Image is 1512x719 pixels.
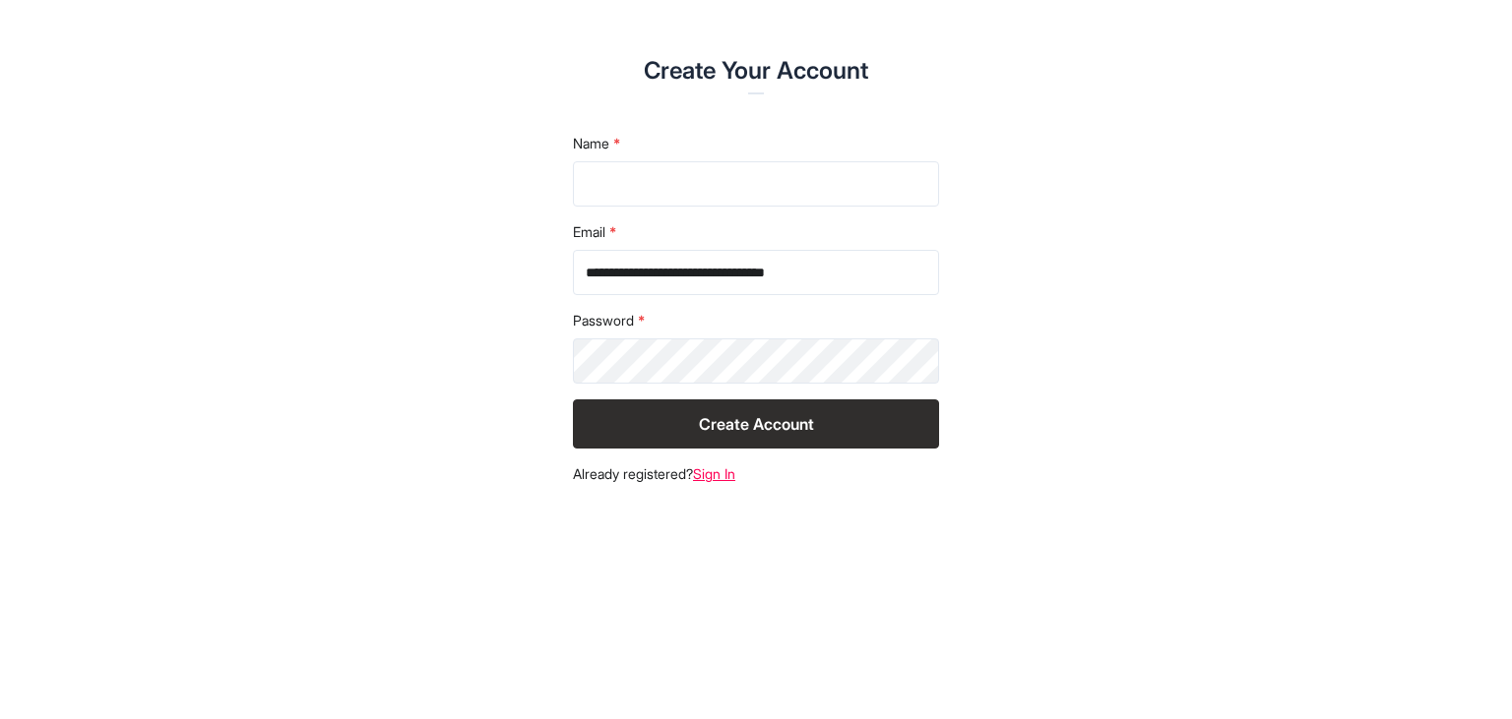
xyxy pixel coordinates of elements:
h2: Create Your Account [252,55,1260,87]
a: Sign In [693,465,735,482]
label: Password [573,311,939,330]
label: Email [573,222,939,242]
button: Create Account [573,399,939,449]
label: Name [573,134,939,153]
footer: Already registered? [573,464,939,484]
